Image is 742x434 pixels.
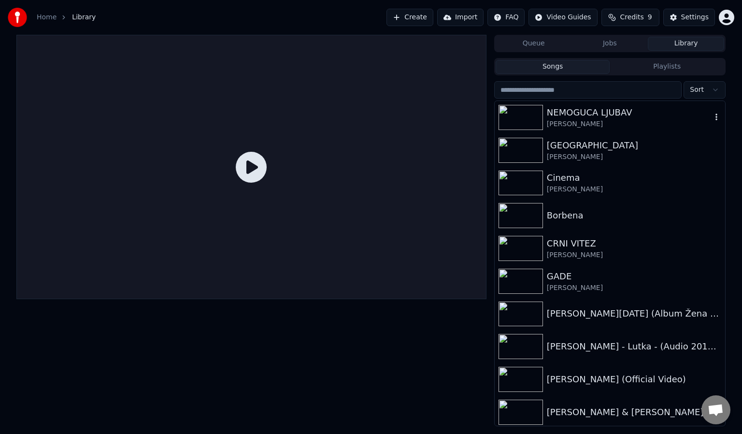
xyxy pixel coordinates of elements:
button: Playlists [610,60,724,74]
div: NEMOGUCA LJUBAV [547,106,712,119]
span: 9 [648,13,652,22]
span: Library [72,13,96,22]
div: [PERSON_NAME] (Official Video) [547,373,721,386]
span: Sort [690,85,704,95]
button: FAQ [487,9,525,26]
button: Queue [496,37,572,51]
button: Create [386,9,433,26]
div: CRNI VITEZ [547,237,721,250]
div: Open chat [701,395,730,424]
div: GADE [547,270,721,283]
div: [PERSON_NAME] [547,152,721,162]
button: Import [437,9,484,26]
div: [GEOGRAPHIC_DATA] [547,139,721,152]
button: Songs [496,60,610,74]
button: Settings [663,9,715,26]
div: Settings [681,13,709,22]
div: [PERSON_NAME] [547,119,712,129]
button: Video Guides [528,9,597,26]
img: youka [8,8,27,27]
span: Credits [620,13,643,22]
button: Credits9 [601,9,659,26]
div: [PERSON_NAME] [547,185,721,194]
div: [PERSON_NAME][DATE] (Album Žena bez adrese) [547,307,721,320]
nav: breadcrumb [37,13,96,22]
button: Library [648,37,724,51]
div: [PERSON_NAME] & [PERSON_NAME] - GDJE SMO MI (LIVE @ IDJSHOW) (1) [547,405,721,419]
div: [PERSON_NAME] [547,250,721,260]
button: Jobs [572,37,648,51]
div: Cinema [547,171,721,185]
a: Home [37,13,57,22]
div: Borbena [547,209,721,222]
div: [PERSON_NAME] [547,283,721,293]
div: [PERSON_NAME] - Lutka - (Audio 2013) HD [547,340,721,353]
